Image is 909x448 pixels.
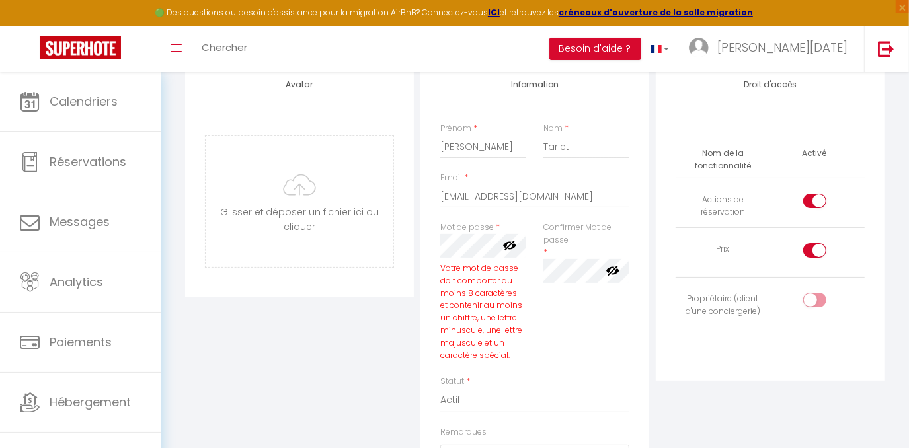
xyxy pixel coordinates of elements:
[440,122,471,135] label: Prénom
[679,26,864,72] a: ... [PERSON_NAME][DATE]
[11,5,50,45] button: Ouvrir le widget de chat LiveChat
[440,262,526,362] div: Votre mot de passe doit comporter au moins 8 caractères et contenir au moins un chiffre, une lett...
[192,26,257,72] a: Chercher
[50,93,118,110] span: Calendriers
[797,142,832,165] th: Activé
[853,389,899,438] iframe: Chat
[205,80,394,89] h4: Avatar
[202,40,247,54] span: Chercher
[440,80,629,89] h4: Information
[440,375,464,388] label: Statut
[440,221,494,234] label: Mot de passe
[681,243,765,256] div: Prix
[717,39,848,56] span: [PERSON_NAME][DATE]
[681,194,765,219] div: Actions de réservation
[50,394,131,410] span: Hébergement
[440,426,487,439] label: Remarques
[543,122,563,135] label: Nom
[50,153,126,170] span: Réservations
[681,293,765,318] div: Propriétaire (client d'une conciergerie)
[50,334,112,350] span: Paiements
[40,36,121,59] img: Super Booking
[689,38,709,57] img: ...
[549,38,641,60] button: Besoin d'aide ?
[543,221,629,246] label: Confirmer Mot de passe
[676,142,770,178] th: Nom de la fonctionnalité
[676,80,865,89] h4: Droit d'accès
[559,7,753,18] a: créneaux d'ouverture de la salle migration
[488,7,500,18] a: ICI
[878,40,894,57] img: logout
[50,213,110,230] span: Messages
[50,274,103,290] span: Analytics
[440,172,462,184] label: Email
